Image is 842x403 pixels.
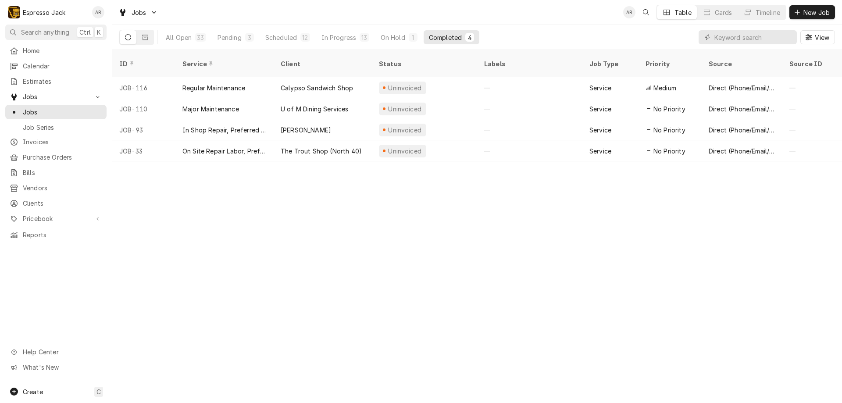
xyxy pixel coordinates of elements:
div: Uninvoiced [387,125,423,135]
div: Service [589,83,611,93]
div: Allan Ross's Avatar [623,6,635,18]
a: Vendors [5,181,107,195]
div: 12 [302,33,308,42]
div: On Site Repair Labor, Prefered Rate, Regular Hours [182,146,267,156]
div: AR [92,6,104,18]
span: K [97,28,101,37]
span: No Priority [653,125,685,135]
span: Jobs [23,92,89,101]
a: Go to Pricebook [5,211,107,226]
div: Uninvoiced [387,104,423,114]
span: No Priority [653,104,685,114]
div: Labels [484,59,575,68]
button: View [800,30,835,44]
div: Timeline [756,8,780,17]
div: Pending [218,33,242,42]
span: What's New [23,363,101,372]
div: Priority [646,59,693,68]
div: JOB-33 [112,140,175,161]
span: Help Center [23,347,101,357]
div: In Progress [321,33,357,42]
a: Go to Jobs [5,89,107,104]
div: Espresso Jack's Avatar [8,6,20,18]
span: View [813,33,831,42]
div: Cards [715,8,732,17]
div: E [8,6,20,18]
span: Medium [653,83,676,93]
div: Table [674,8,692,17]
a: Clients [5,196,107,210]
button: Open search [639,5,653,19]
div: Service [589,104,611,114]
div: AR [623,6,635,18]
button: Search anythingCtrlK [5,25,107,40]
div: Espresso Jack [23,8,65,17]
span: Search anything [21,28,69,37]
div: JOB-93 [112,119,175,140]
div: U of M Dining Services [281,104,349,114]
div: ID [119,59,167,68]
a: Purchase Orders [5,150,107,164]
div: Calypso Sandwich Shop [281,83,353,93]
div: Completed [429,33,462,42]
div: JOB-110 [112,98,175,119]
div: Scheduled [265,33,297,42]
span: No Priority [653,146,685,156]
a: Go to Help Center [5,345,107,359]
div: Allan Ross's Avatar [92,6,104,18]
div: 1 [410,33,416,42]
div: [PERSON_NAME] [281,125,331,135]
a: Home [5,43,107,58]
a: Invoices [5,135,107,149]
div: All Open [166,33,192,42]
div: Job Type [589,59,631,68]
span: Clients [23,199,102,208]
div: Source ID [789,59,837,68]
div: Regular Maintenance [182,83,245,93]
div: Source [709,59,774,68]
a: Go to Jobs [115,5,161,20]
span: Vendors [23,183,102,193]
div: 4 [467,33,472,42]
div: Direct (Phone/Email/etc.) [709,104,775,114]
span: Pricebook [23,214,89,223]
div: JOB-116 [112,77,175,98]
div: — [477,77,582,98]
div: Service [589,125,611,135]
span: Home [23,46,102,55]
span: Create [23,388,43,396]
div: 13 [361,33,367,42]
span: Invoices [23,137,102,146]
div: Major Maintenance [182,104,239,114]
div: Uninvoiced [387,146,423,156]
span: Estimates [23,77,102,86]
a: Calendar [5,59,107,73]
span: Calendar [23,61,102,71]
span: Purchase Orders [23,153,102,162]
a: Bills [5,165,107,180]
div: Client [281,59,363,68]
div: Service [182,59,265,68]
a: Go to What's New [5,360,107,374]
div: The Trout Shop (North 40) [281,146,362,156]
a: Jobs [5,105,107,119]
div: 33 [197,33,204,42]
div: Service [589,146,611,156]
div: Uninvoiced [387,83,423,93]
div: In Shop Repair, Preferred Rate [182,125,267,135]
span: Jobs [23,107,102,117]
div: On Hold [381,33,405,42]
div: — [477,119,582,140]
a: Reports [5,228,107,242]
span: Jobs [132,8,146,17]
div: 3 [247,33,252,42]
span: New Job [802,8,831,17]
div: Direct (Phone/Email/etc.) [709,146,775,156]
input: Keyword search [714,30,792,44]
div: Direct (Phone/Email/etc.) [709,83,775,93]
span: C [96,387,101,396]
a: Estimates [5,74,107,89]
div: — [477,98,582,119]
span: Ctrl [79,28,91,37]
a: Job Series [5,120,107,135]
